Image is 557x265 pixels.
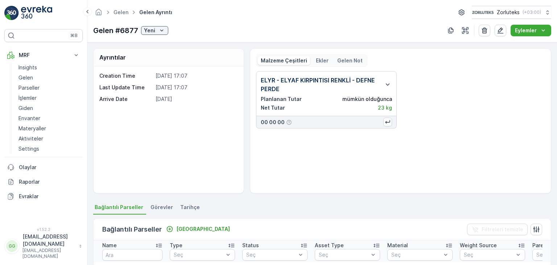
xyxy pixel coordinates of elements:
p: [GEOGRAPHIC_DATA] [176,225,230,233]
span: Name : [6,119,24,125]
a: Materyaller [16,123,83,134]
a: Insights [16,62,83,73]
p: Malzeme Çeşitleri [261,57,307,64]
span: Net Tutar : [6,155,34,161]
a: Giden [16,103,83,113]
div: GG [6,240,18,252]
button: MRF [4,48,83,62]
p: Filtreleri temizle [482,226,523,233]
p: ELYR - ELYAF KIRPINTISI RENKLİ - DEFNE PERDE [261,76,380,93]
p: ( +03:00 ) [523,9,541,15]
a: Raporlar [4,175,83,189]
span: DPKF - KIRPINTI FON - DEFNE PERDE [46,143,136,149]
p: Gelen #6877 [93,25,138,36]
p: Yeni [144,27,155,34]
span: Son Ağırlık : [6,167,36,173]
a: Envanter [16,113,83,123]
span: Gelen #6875 [24,119,56,125]
p: Asset Type [315,242,344,249]
span: v 1.52.2 [4,227,83,232]
button: Filtreleri temizle [467,224,528,235]
button: Yeni [141,26,168,35]
p: Material [387,242,408,249]
p: [DATE] [156,95,236,103]
p: [EMAIL_ADDRESS][DOMAIN_NAME] [22,248,75,259]
button: Eylemler [511,25,551,36]
p: ⌘B [70,33,78,38]
p: MRF [19,52,68,59]
img: logo_light-DOdMpM7g.png [21,6,52,20]
span: 0 kg [36,167,47,173]
p: Bağlantılı Parseller [102,224,162,235]
a: Aktiviteler [16,134,83,144]
p: Arrive Date [99,95,153,103]
p: Gelen #6875 [259,6,296,15]
p: Ayrıntılar [99,53,126,62]
p: mümkün olduğunca [342,95,392,103]
p: Net Tutar [261,104,285,111]
p: Aktiviteler [18,135,43,142]
p: Creation Time [99,72,153,79]
span: Gelen ayrıntı [138,9,174,16]
span: Bağlantılı Parseller [95,204,143,211]
p: Name [102,242,117,249]
p: Seç [246,251,296,258]
a: Evraklar [4,189,83,204]
p: 00 00 00 [261,119,285,126]
p: Type [170,242,182,249]
img: logo [4,6,19,20]
span: Malzeme Türü : [6,143,46,149]
a: Gelen [16,73,83,83]
p: Seç [464,251,514,258]
p: Envanter [18,115,40,122]
a: Gelen [114,9,128,15]
p: Status [242,242,259,249]
p: Seç [174,251,224,258]
span: Tarihçe [180,204,200,211]
img: 6-1-9-3_wQBzyll.png [472,8,494,16]
button: Bağla [163,225,233,233]
p: Giden [18,105,33,112]
p: Weight Source [460,242,497,249]
p: Evraklar [19,193,80,200]
a: Olaylar [4,160,83,175]
a: İşlemler [16,93,83,103]
span: İlk Ağırlık : [6,131,32,137]
p: 23 kg [378,104,392,111]
p: Seç [391,251,441,258]
p: Insights [18,64,37,71]
a: Settings [16,144,83,154]
p: Gelen Not [337,57,363,64]
span: Görevler [150,204,173,211]
p: Raporlar [19,178,80,185]
p: Gelen [18,74,33,81]
p: Last Update Time [99,84,153,91]
p: Materyaller [18,125,46,132]
a: Parseller [16,83,83,93]
button: Zorluteks(+03:00) [472,6,551,19]
span: 8 kg [34,155,45,161]
span: 8 kg [32,131,43,137]
p: Planlanan Tutar [261,95,302,103]
p: [EMAIL_ADDRESS][DOMAIN_NAME] [22,233,75,248]
button: GG[EMAIL_ADDRESS][DOMAIN_NAME][EMAIL_ADDRESS][DOMAIN_NAME] [4,233,83,259]
div: Yardım Araç İkonu [286,119,292,125]
p: [DATE] 17:07 [156,84,236,91]
input: Ara [102,249,162,261]
p: İşlemler [18,94,37,102]
p: Eylemler [515,27,537,34]
p: Olaylar [19,164,80,171]
p: [DATE] 17:07 [156,72,236,79]
p: Gelen #6876 [259,191,297,200]
p: Parseller [18,84,40,91]
p: Seç [319,251,369,258]
p: Ekler [316,57,329,64]
a: Ana Sayfa [95,11,103,17]
p: Settings [18,145,39,152]
p: Zorluteks [497,9,520,16]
